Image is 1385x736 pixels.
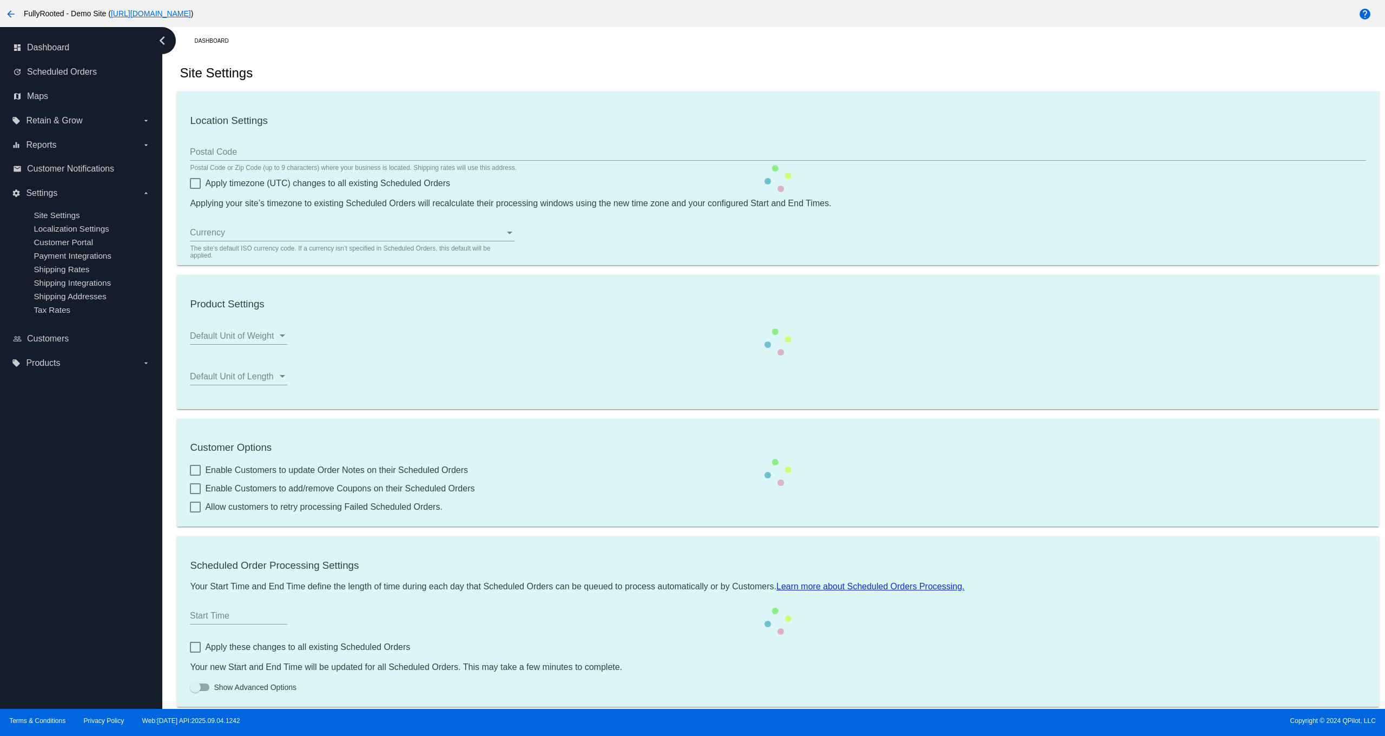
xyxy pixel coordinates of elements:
[24,9,194,18] span: FullyRooted - Demo Site ( )
[13,92,22,101] i: map
[27,164,114,174] span: Customer Notifications
[1358,8,1371,21] mat-icon: help
[180,65,253,81] h2: Site Settings
[26,188,57,198] span: Settings
[12,141,21,149] i: equalizer
[142,189,150,198] i: arrow_drop_down
[34,211,80,220] a: Site Settings
[27,91,48,101] span: Maps
[12,359,21,367] i: local_offer
[34,278,111,287] a: Shipping Integrations
[13,63,150,81] a: update Scheduled Orders
[27,67,97,77] span: Scheduled Orders
[142,359,150,367] i: arrow_drop_down
[111,9,191,18] a: [URL][DOMAIN_NAME]
[26,358,60,368] span: Products
[13,330,150,347] a: people_outline Customers
[26,116,82,126] span: Retain & Grow
[84,717,124,725] a: Privacy Policy
[13,160,150,178] a: email Customer Notifications
[154,32,171,49] i: chevron_left
[26,140,56,150] span: Reports
[12,189,21,198] i: settings
[13,43,22,52] i: dashboard
[34,238,93,247] a: Customer Portal
[13,165,22,173] i: email
[4,8,17,21] mat-icon: arrow_back
[34,292,106,301] a: Shipping Addresses
[27,334,69,344] span: Customers
[702,717,1376,725] span: Copyright © 2024 QPilot, LLC
[194,32,238,49] a: Dashboard
[27,43,69,52] span: Dashboard
[13,88,150,105] a: map Maps
[34,251,111,260] a: Payment Integrations
[13,68,22,76] i: update
[34,265,89,274] a: Shipping Rates
[9,717,65,725] a: Terms & Conditions
[34,224,109,233] a: Localization Settings
[13,39,150,56] a: dashboard Dashboard
[13,334,22,343] i: people_outline
[142,717,240,725] a: Web:[DATE] API:2025.09.04.1242
[142,116,150,125] i: arrow_drop_down
[142,141,150,149] i: arrow_drop_down
[34,305,70,314] a: Tax Rates
[12,116,21,125] i: local_offer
